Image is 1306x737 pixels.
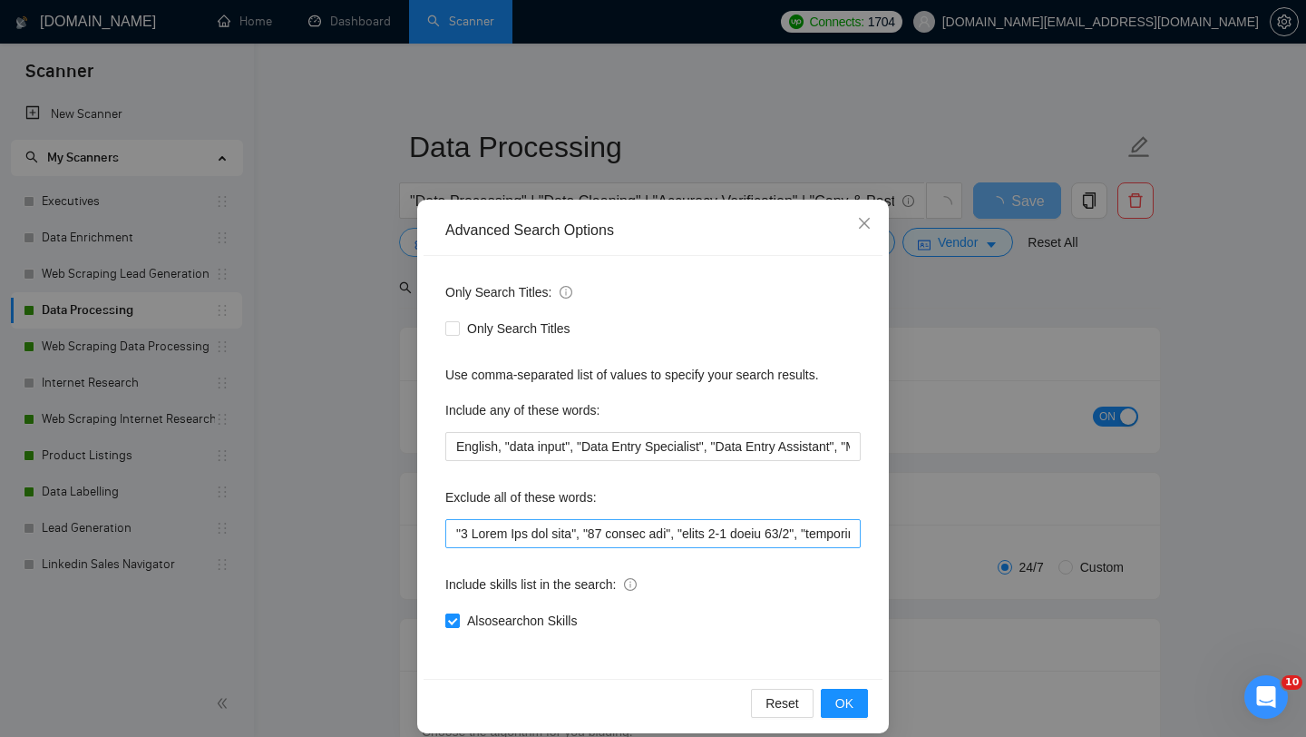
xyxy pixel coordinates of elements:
[1282,675,1302,690] span: 10
[835,693,853,713] span: OK
[445,365,861,385] div: Use comma-separated list of values to specify your search results.
[460,611,584,631] span: Also search on Skills
[857,216,872,231] span: close
[624,578,637,591] span: info-circle
[1244,675,1288,719] iframe: Intercom live chat
[840,200,889,249] button: Close
[445,282,572,302] span: Only Search Titles:
[445,396,599,425] label: Include any of these words:
[765,693,799,713] span: Reset
[751,689,814,718] button: Reset
[445,575,637,595] span: Include skills list in the search:
[821,689,868,718] button: OK
[560,286,572,299] span: info-circle
[460,319,578,339] span: Only Search Titles
[445,483,597,512] label: Exclude all of these words:
[445,221,861,241] div: Advanced Search Options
